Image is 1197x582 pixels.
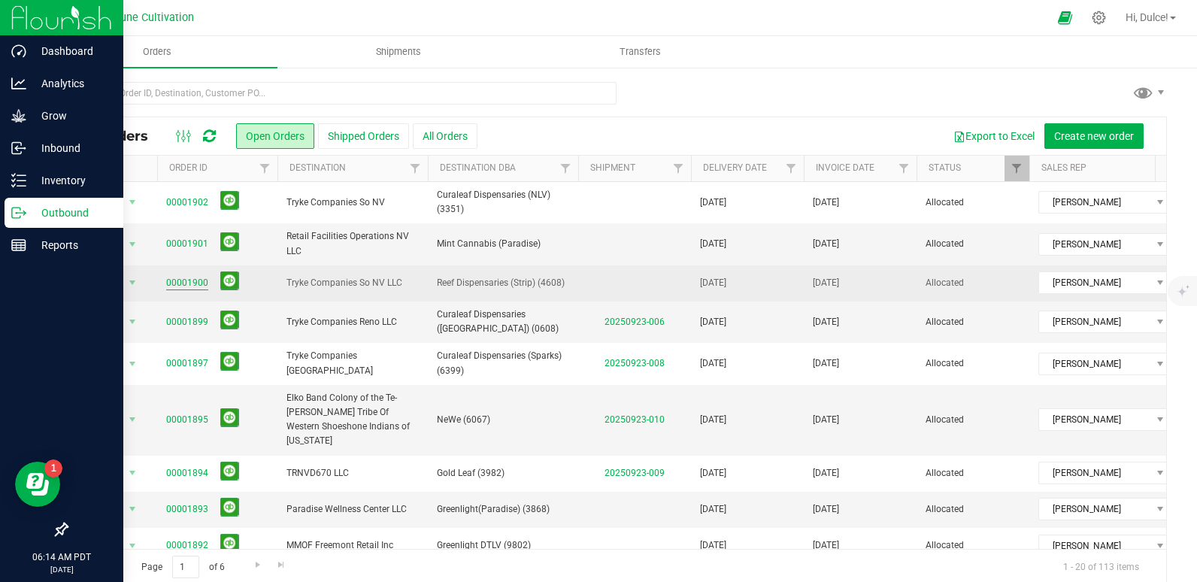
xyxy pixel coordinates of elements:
span: [DATE] [700,315,726,329]
button: All Orders [413,123,477,149]
a: Status [929,162,961,173]
span: [DATE] [813,538,839,553]
span: Create new order [1054,130,1134,142]
button: Shipped Orders [318,123,409,149]
button: Export to Excel [944,123,1044,149]
span: Allocated [926,538,1020,553]
span: [DATE] [813,502,839,517]
span: [DATE] [700,466,726,480]
span: [PERSON_NAME] [1039,353,1151,374]
a: Shipment [590,162,635,173]
input: 1 [172,556,199,579]
span: Allocated [926,413,1020,427]
a: Filter [892,156,917,181]
p: Inventory [26,171,117,189]
span: Tryke Companies So NV LLC [286,276,419,290]
inline-svg: Outbound [11,205,26,220]
span: [DATE] [700,538,726,553]
span: Page of 6 [129,556,237,579]
span: MMOF Freemont Retail Inc [286,538,419,553]
a: Sales Rep [1041,162,1086,173]
a: Go to the last page [271,556,292,576]
a: Go to the next page [247,556,268,576]
a: 00001893 [166,502,208,517]
span: Allocated [926,196,1020,210]
span: [PERSON_NAME] [1039,192,1151,213]
span: [DATE] [700,356,726,371]
a: 00001897 [166,356,208,371]
span: Curaleaf Dispensaries (NLV) (3351) [437,188,569,217]
span: select [123,409,142,430]
a: Filter [1155,156,1180,181]
iframe: Resource center unread badge [44,459,62,477]
a: 00001900 [166,276,208,290]
a: Orders [36,36,277,68]
span: Allocated [926,315,1020,329]
span: [DATE] [700,196,726,210]
p: Dashboard [26,42,117,60]
a: Filter [1005,156,1029,181]
span: Hi, Dulce! [1126,11,1168,23]
a: Filter [553,156,578,181]
a: 00001899 [166,315,208,329]
p: Analytics [26,74,117,92]
inline-svg: Analytics [11,76,26,91]
a: 20250923-009 [605,468,665,478]
span: Mint Cannabis (Paradise) [437,237,569,251]
a: 00001894 [166,466,208,480]
span: [DATE] [813,276,839,290]
a: Transfers [520,36,761,68]
span: [DATE] [700,413,726,427]
span: [PERSON_NAME] [1039,234,1151,255]
span: Open Ecommerce Menu [1048,3,1082,32]
span: Dune Cultivation [114,11,194,24]
inline-svg: Dashboard [11,44,26,59]
span: [DATE] [813,356,839,371]
p: Reports [26,236,117,254]
a: Shipments [277,36,519,68]
a: Order ID [169,162,208,173]
a: Destination [289,162,346,173]
a: 20250923-008 [605,358,665,368]
a: Invoice Date [816,162,874,173]
span: Greenlight DTLV (9802) [437,538,569,553]
span: [DATE] [700,276,726,290]
div: Manage settings [1089,11,1108,25]
p: [DATE] [7,564,117,575]
span: select [123,234,142,255]
a: Filter [779,156,804,181]
span: select [123,499,142,520]
input: Search Order ID, Destination, Customer PO... [66,82,617,105]
span: Elko Band Colony of the Te-[PERSON_NAME] Tribe Of Western Shoeshone Indians of [US_STATE] [286,391,419,449]
span: [PERSON_NAME] [1039,409,1151,430]
span: Tryke Companies So NV [286,196,419,210]
span: [PERSON_NAME] [1039,311,1151,332]
a: Filter [253,156,277,181]
span: [DATE] [813,237,839,251]
a: 00001901 [166,237,208,251]
span: 1 - 20 of 113 items [1051,556,1151,578]
span: Gold Leaf (3982) [437,466,569,480]
span: Reef Dispensaries (Strip) (4608) [437,276,569,290]
p: Grow [26,107,117,125]
a: 00001895 [166,413,208,427]
a: 20250923-006 [605,317,665,327]
span: Orders [123,45,192,59]
inline-svg: Inventory [11,173,26,188]
span: [PERSON_NAME] [1039,462,1151,483]
span: [PERSON_NAME] [1039,272,1151,293]
a: Filter [666,156,691,181]
span: [PERSON_NAME] [1039,499,1151,520]
span: Curaleaf Dispensaries (Sparks) (6399) [437,349,569,377]
a: 00001902 [166,196,208,210]
a: 20250923-010 [605,414,665,425]
span: Allocated [926,276,1020,290]
a: Delivery Date [703,162,767,173]
span: [DATE] [700,237,726,251]
a: Filter [403,156,428,181]
span: Tryke Companies [GEOGRAPHIC_DATA] [286,349,419,377]
p: 06:14 AM PDT [7,550,117,564]
a: 00001892 [166,538,208,553]
button: Create new order [1044,123,1144,149]
span: select [123,353,142,374]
